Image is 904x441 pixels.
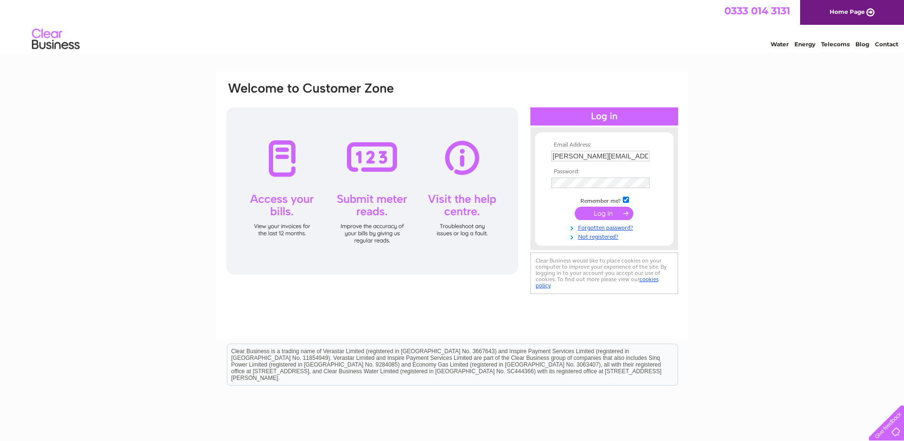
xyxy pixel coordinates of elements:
[549,168,660,175] th: Password:
[794,41,815,48] a: Energy
[530,252,678,294] div: Clear Business would like to place cookies on your computer to improve your experience of the sit...
[31,25,80,54] img: logo.png
[724,5,790,17] a: 0333 014 3131
[536,276,659,289] a: cookies policy
[575,207,633,220] input: Submit
[551,231,660,241] a: Not registered?
[875,41,898,48] a: Contact
[549,195,660,205] td: Remember me?
[821,41,850,48] a: Telecoms
[551,222,660,231] a: Forgotten password?
[227,5,678,46] div: Clear Business is a trading name of Verastar Limited (registered in [GEOGRAPHIC_DATA] No. 3667643...
[549,142,660,148] th: Email Address:
[771,41,789,48] a: Water
[855,41,869,48] a: Blog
